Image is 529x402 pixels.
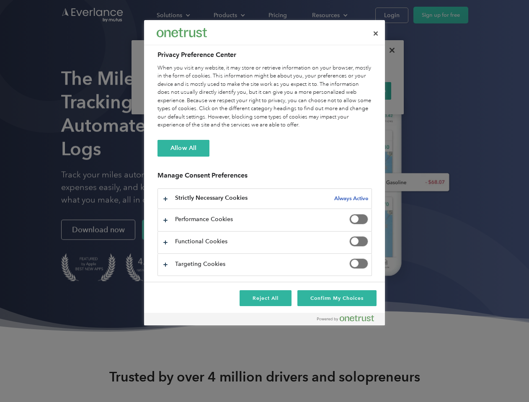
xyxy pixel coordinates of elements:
[240,290,292,306] button: Reject All
[157,24,207,41] div: Everlance
[157,140,209,157] button: Allow All
[144,20,385,325] div: Preference center
[157,50,372,60] h2: Privacy Preference Center
[157,171,372,184] h3: Manage Consent Preferences
[297,290,377,306] button: Confirm My Choices
[366,24,385,43] button: Close
[317,315,381,325] a: Powered by OneTrust Opens in a new Tab
[157,64,372,129] div: When you visit any website, it may store or retrieve information on your browser, mostly in the f...
[144,20,385,325] div: Privacy Preference Center
[317,315,374,322] img: Powered by OneTrust Opens in a new Tab
[157,28,207,37] img: Everlance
